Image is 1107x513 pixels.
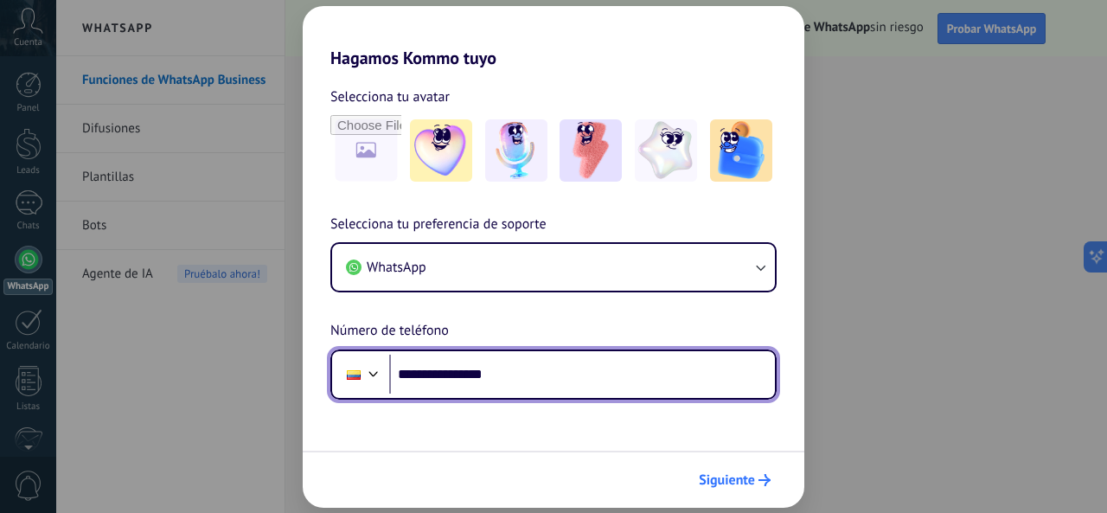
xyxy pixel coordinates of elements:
[699,474,755,486] span: Siguiente
[367,259,426,276] span: WhatsApp
[485,119,547,182] img: -2.jpeg
[303,6,804,68] h2: Hagamos Kommo tuyo
[330,214,547,236] span: Selecciona tu preferencia de soporte
[635,119,697,182] img: -4.jpeg
[560,119,622,182] img: -3.jpeg
[337,356,370,393] div: Ecuador: + 593
[691,465,778,495] button: Siguiente
[710,119,772,182] img: -5.jpeg
[410,119,472,182] img: -1.jpeg
[330,86,450,108] span: Selecciona tu avatar
[332,244,775,291] button: WhatsApp
[330,320,449,343] span: Número de teléfono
